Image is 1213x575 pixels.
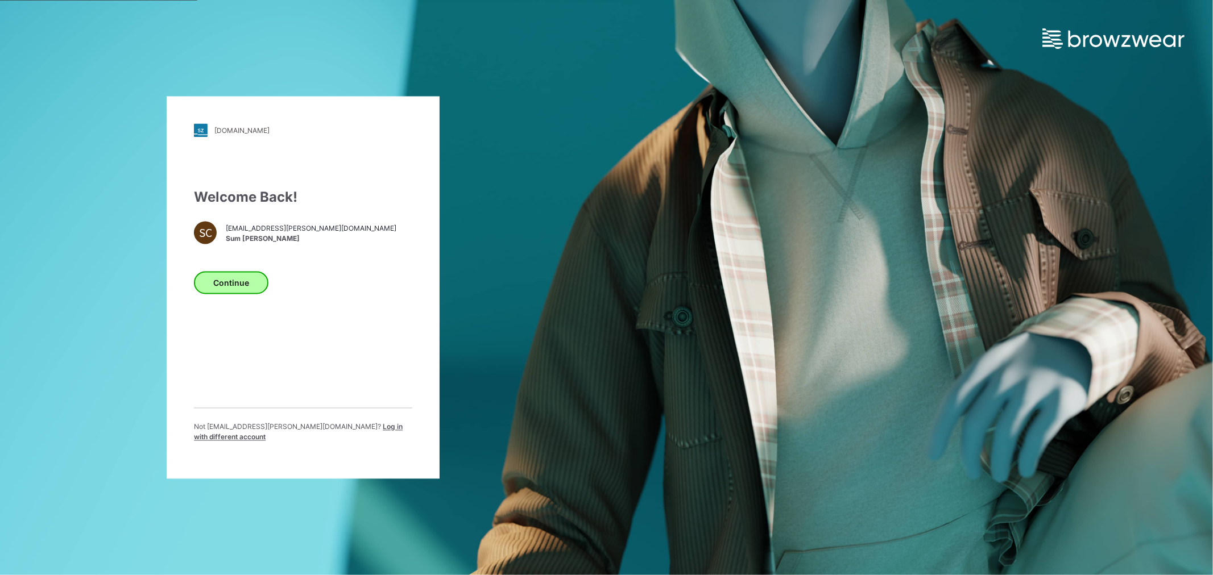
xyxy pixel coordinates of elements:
[194,272,268,294] button: Continue
[226,234,396,244] span: Sum [PERSON_NAME]
[194,124,412,137] a: [DOMAIN_NAME]
[214,126,270,135] div: [DOMAIN_NAME]
[194,124,208,137] img: stylezone-logo.562084cfcfab977791bfbf7441f1a819.svg
[194,222,217,244] div: SC
[194,422,412,443] p: Not [EMAIL_ADDRESS][PERSON_NAME][DOMAIN_NAME] ?
[226,223,396,234] span: [EMAIL_ADDRESS][PERSON_NAME][DOMAIN_NAME]
[1042,28,1185,49] img: browzwear-logo.e42bd6dac1945053ebaf764b6aa21510.svg
[194,188,412,208] div: Welcome Back!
